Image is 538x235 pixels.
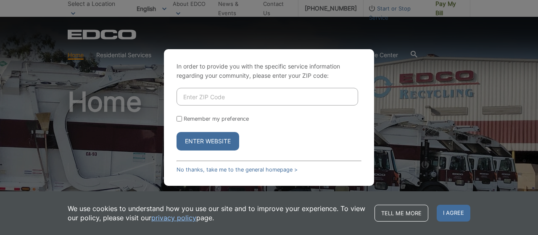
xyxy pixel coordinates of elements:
button: Enter Website [177,132,239,151]
a: Tell me more [374,205,428,222]
p: We use cookies to understand how you use our site and to improve your experience. To view our pol... [68,204,366,222]
label: Remember my preference [184,116,249,122]
span: I agree [437,205,470,222]
input: Enter ZIP Code [177,88,358,106]
a: No thanks, take me to the general homepage > [177,166,298,173]
p: In order to provide you with the specific service information regarding your community, please en... [177,62,361,80]
a: privacy policy [151,213,196,222]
